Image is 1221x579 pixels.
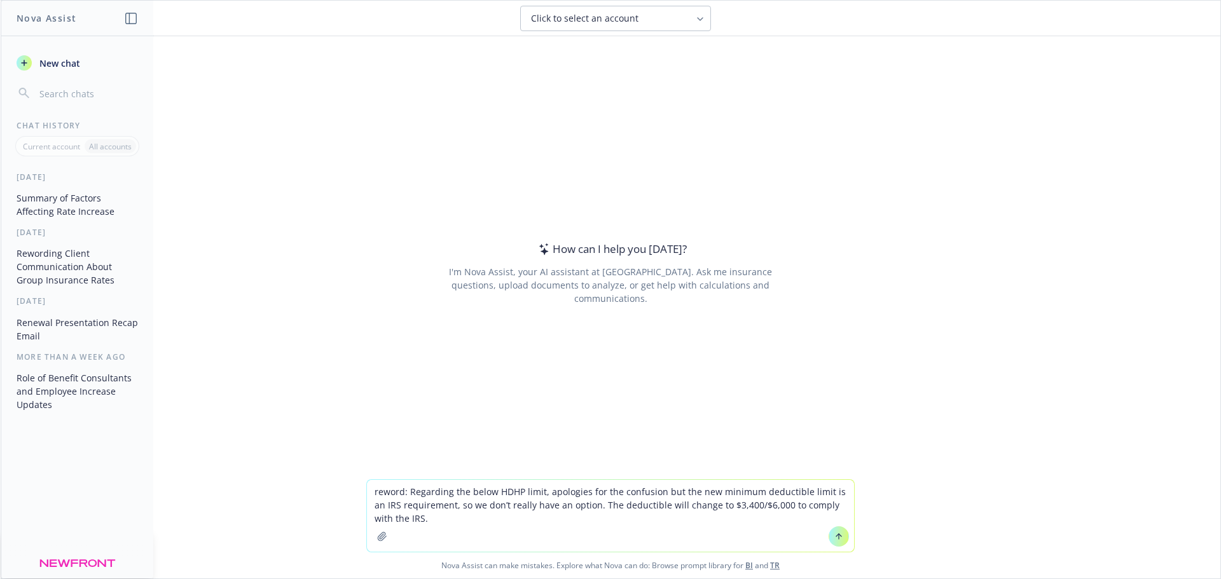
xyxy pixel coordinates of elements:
div: Chat History [1,120,153,131]
button: Role of Benefit Consultants and Employee Increase Updates [11,367,143,415]
a: TR [770,560,780,571]
button: New chat [11,51,143,74]
div: [DATE] [1,227,153,238]
p: All accounts [89,141,132,152]
p: Current account [23,141,80,152]
button: Summary of Factors Affecting Rate Increase [11,187,143,222]
a: BI [745,560,753,571]
div: I'm Nova Assist, your AI assistant at [GEOGRAPHIC_DATA]. Ask me insurance questions, upload docum... [431,265,789,305]
span: Click to select an account [531,12,638,25]
button: Click to select an account [520,6,711,31]
input: Search chats [37,85,138,102]
h1: Nova Assist [17,11,76,25]
div: How can I help you [DATE]? [535,241,687,257]
span: Nova Assist can make mistakes. Explore what Nova can do: Browse prompt library for and [6,552,1215,578]
textarea: reword: Regarding the below HDHP limit, apologies for the confusion but the new minimum deductibl... [367,480,854,552]
div: More than a week ago [1,351,153,362]
span: New chat [37,57,80,70]
button: Rewording Client Communication About Group Insurance Rates [11,243,143,290]
button: Renewal Presentation Recap Email [11,312,143,346]
div: [DATE] [1,296,153,306]
div: [DATE] [1,172,153,182]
